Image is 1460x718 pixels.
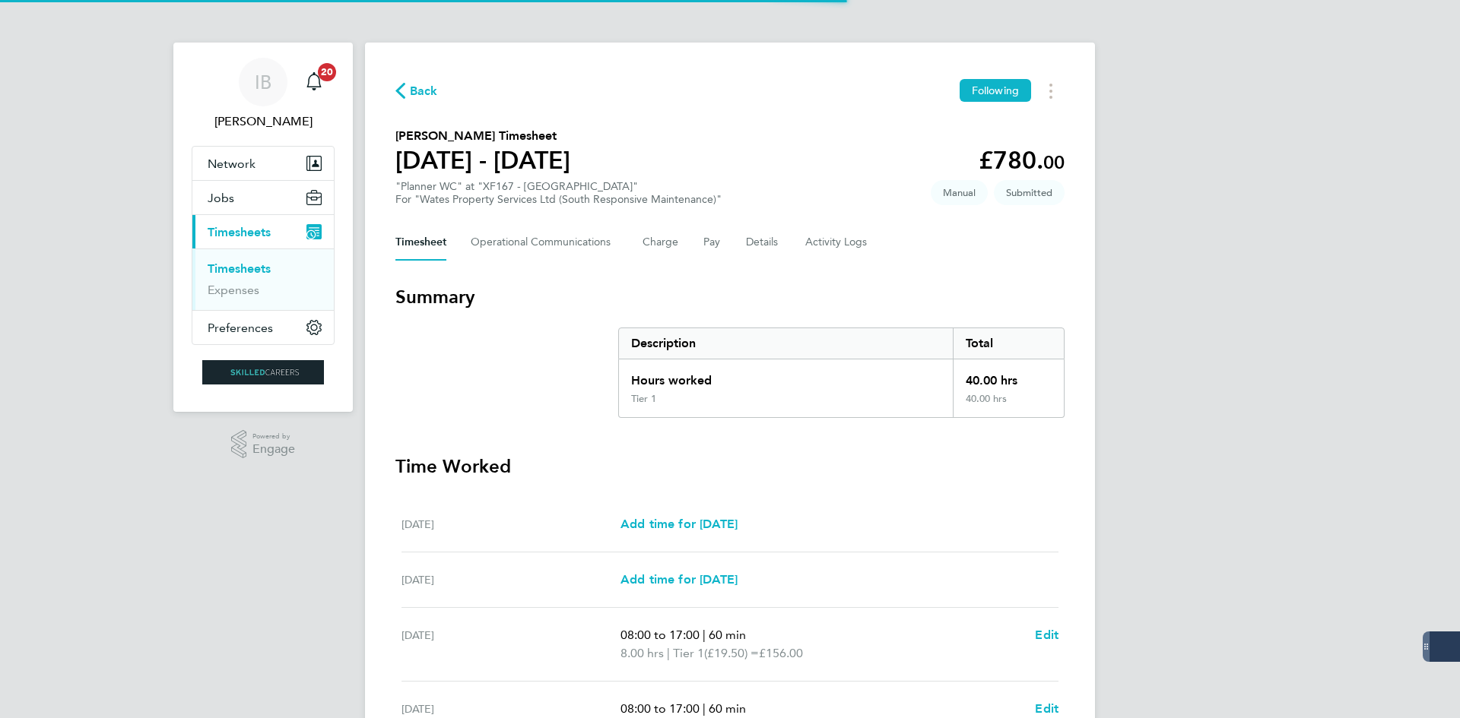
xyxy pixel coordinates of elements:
button: Timesheets Menu [1037,79,1065,103]
span: Isabelle Blackhall [192,112,335,131]
h3: Time Worked [395,454,1065,479]
a: IB[PERSON_NAME] [192,58,335,131]
button: Timesheet [395,224,446,261]
button: Pay [703,224,722,261]
a: Add time for [DATE] [620,571,738,589]
div: [DATE] [401,626,620,663]
span: Timesheets [208,225,271,239]
div: Description [619,328,953,359]
a: Edit [1035,700,1058,718]
div: Timesheets [192,248,334,310]
button: Timesheets [192,215,334,248]
span: £156.00 [759,646,803,660]
div: Hours worked [619,359,953,393]
app-decimal: £780. [979,146,1065,175]
span: 08:00 to 17:00 [620,701,700,716]
span: | [667,646,670,660]
a: Expenses [208,283,259,297]
button: Operational Communications [471,224,618,261]
span: Following [972,84,1019,97]
div: For "Wates Property Services Ltd (South Responsive Maintenance)" [395,193,722,206]
a: Timesheets [208,261,271,276]
span: 20 [318,63,336,81]
div: Tier 1 [631,393,656,405]
nav: Main navigation [173,43,353,412]
div: 40.00 hrs [953,393,1064,417]
span: Engage [252,443,295,456]
span: (£19.50) = [704,646,759,660]
span: | [703,628,706,642]
button: Network [192,147,334,180]
a: Add time for [DATE] [620,515,738,533]
a: Powered byEngage [231,430,296,459]
span: IB [255,72,271,92]
span: Jobs [208,191,234,205]
span: This timesheet is Submitted. [994,180,1065,205]
div: Total [953,328,1064,359]
span: Network [208,157,255,171]
button: Following [960,79,1031,102]
span: | [703,701,706,716]
span: 08:00 to 17:00 [620,628,700,642]
span: 60 min [709,701,746,716]
div: "Planner WC" at "XF167 - [GEOGRAPHIC_DATA]" [395,180,722,206]
div: [DATE] [401,515,620,533]
span: Add time for [DATE] [620,572,738,587]
h2: [PERSON_NAME] Timesheet [395,127,570,145]
span: Tier 1 [673,644,704,663]
span: Powered by [252,430,295,443]
button: Back [395,81,438,100]
a: Go to home page [192,360,335,384]
img: skilledcareers-logo-retina.png [202,360,324,384]
span: Back [410,82,438,100]
a: 20 [299,58,329,106]
span: Edit [1035,701,1058,716]
div: Summary [618,327,1065,418]
div: 40.00 hrs [953,359,1064,393]
h1: [DATE] - [DATE] [395,145,570,176]
span: Add time for [DATE] [620,517,738,531]
div: [DATE] [401,571,620,589]
span: 60 min [709,628,746,642]
h3: Summary [395,285,1065,309]
span: This timesheet was manually created. [931,180,988,205]
span: 00 [1043,151,1065,173]
span: 8.00 hrs [620,646,664,660]
button: Details [746,224,781,261]
button: Charge [643,224,679,261]
span: Edit [1035,628,1058,642]
button: Jobs [192,181,334,214]
span: Preferences [208,321,273,335]
button: Activity Logs [805,224,869,261]
a: Edit [1035,626,1058,644]
button: Preferences [192,311,334,344]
